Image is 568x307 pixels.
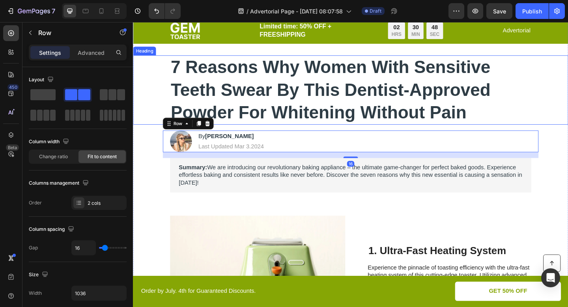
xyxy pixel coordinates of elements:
a: GET 50% OFF [350,283,465,303]
p: 7 Reasons Why Women With Sensitive Teeth Swear By This Dentist-Approved Powder For Whitening With... [41,37,432,111]
p: Order by July. 4th for Guaranteed Discounts. [9,289,236,297]
button: Publish [516,3,549,19]
div: Width [29,290,42,297]
p: HRS [281,10,292,17]
span: Fit to content [88,153,117,160]
div: Gap [29,244,38,251]
button: Save [486,3,512,19]
img: gempages_575932370293621279-e43b146d-e303-4525-88a3-1d8085b9f9e0.png [40,0,73,19]
h2: By [70,120,143,129]
div: Layout [29,75,55,85]
strong: [PERSON_NAME] [78,121,131,127]
div: Columns management [29,178,90,189]
div: Publish [522,7,542,15]
p: Advertorial [402,6,432,14]
input: Auto [72,286,126,300]
span: Save [493,8,506,15]
span: Draft [370,7,381,15]
div: Open Intercom Messenger [541,268,560,287]
iframe: Design area [133,22,568,307]
div: Column width [29,137,71,147]
div: 02 [281,2,292,10]
img: gempages_575932370293621279-aa676d1c-9957-4067-8e7b-baade6b24e26.webp [40,118,64,142]
span: Change ratio [39,153,68,160]
p: Row [38,28,105,37]
strong: Summary: [50,155,80,161]
p: Limited time: 50% OFF + FREESHIPPING [138,1,267,18]
div: Heading [2,28,23,35]
p: Advanced [78,49,105,57]
p: Settings [39,49,61,57]
p: 7 [52,6,55,16]
span: / [247,7,248,15]
span: Advertorial Page - [DATE] 08:07:58 [250,7,343,15]
p: Last Updated Mar 3.2024 [71,131,142,140]
p: We are introducing our revolutionary baking appliance – the ultimate game-changer for perfect bak... [50,154,424,179]
div: Order [29,199,42,206]
p: MIN [303,10,312,17]
input: Auto [72,241,95,255]
p: SEC [323,10,333,17]
h2: 1. Ultra-Fast Heating System [255,241,433,256]
div: Undo/Redo [149,3,181,19]
div: Column spacing [29,224,76,235]
button: 7 [3,3,59,19]
div: Size [29,270,50,280]
div: Row [42,107,55,114]
div: 450 [7,84,19,90]
div: 48 [323,2,333,10]
div: 30 [303,2,312,10]
h1: Rich Text Editor. Editing area: main [40,36,433,112]
div: 16 [233,151,241,157]
p: GET 50% OFF [387,289,429,297]
div: 2 cols [88,200,125,207]
div: Beta [6,144,19,151]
